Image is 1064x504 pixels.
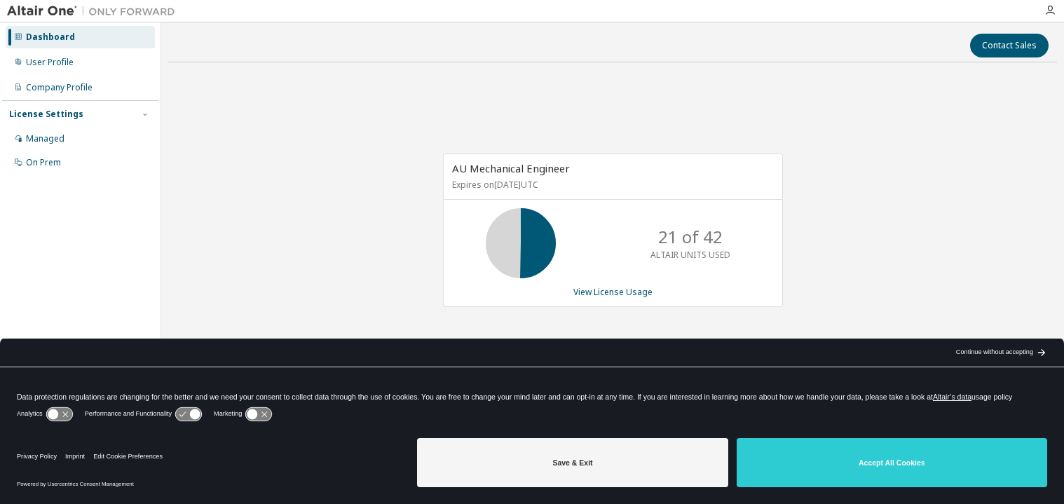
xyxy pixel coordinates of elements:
div: User Profile [26,57,74,68]
div: Dashboard [26,32,75,43]
button: Contact Sales [970,34,1049,57]
a: View License Usage [573,286,653,298]
p: ALTAIR UNITS USED [650,249,730,261]
span: AU Mechanical Engineer [452,161,570,175]
p: Expires on [DATE] UTC [452,179,770,191]
p: 21 of 42 [658,225,723,249]
div: On Prem [26,157,61,168]
div: License Settings [9,109,83,120]
div: Managed [26,133,64,144]
img: Altair One [7,4,182,18]
div: Company Profile [26,82,93,93]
